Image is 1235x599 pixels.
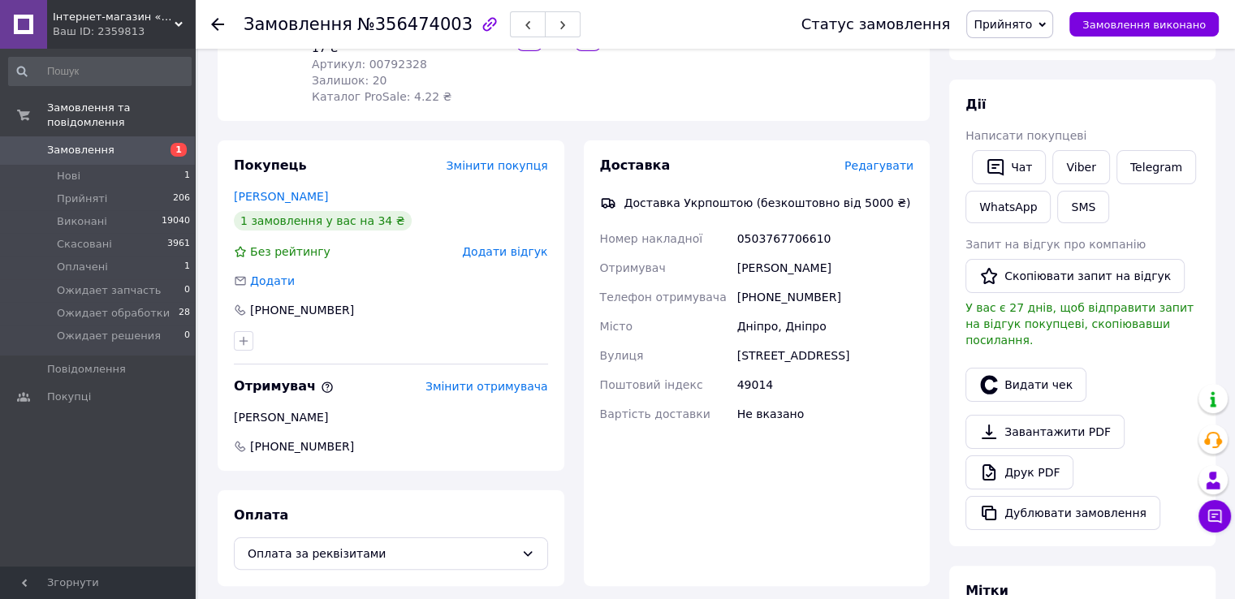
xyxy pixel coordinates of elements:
[57,169,80,183] span: Нові
[211,16,224,32] div: Повернутися назад
[965,97,986,112] span: Дії
[462,245,547,258] span: Додати відгук
[234,507,288,523] span: Оплата
[965,238,1146,251] span: Запит на відгук про компанію
[1116,150,1196,184] a: Telegram
[312,58,427,71] span: Артикул: 00792328
[965,583,1008,598] span: Мітки
[244,15,352,34] span: Замовлення
[57,306,170,321] span: Ожидает обработки
[47,362,126,377] span: Повідомлення
[600,407,710,420] span: Вартість доставки
[734,224,917,253] div: 0503767706610
[974,18,1032,31] span: Прийнято
[1082,19,1206,31] span: Замовлення виконано
[8,57,192,86] input: Пошук
[965,415,1125,449] a: Завантажити PDF
[53,10,175,24] span: Інтернет-магазин «Dragon Parts»
[57,283,161,298] span: Ожидает запчасть
[184,283,190,298] span: 0
[184,329,190,343] span: 0
[965,259,1185,293] button: Скопіювати запит на відгук
[1052,150,1109,184] a: Viber
[57,237,112,252] span: Скасовані
[965,301,1194,347] span: У вас є 27 днів, щоб відправити запит на відгук покупцеві, скопіювавши посилання.
[447,159,548,172] span: Змінити покупця
[173,192,190,206] span: 206
[600,261,666,274] span: Отримувач
[425,380,548,393] span: Змінити отримувача
[734,253,917,282] div: [PERSON_NAME]
[965,191,1051,223] a: WhatsApp
[600,378,703,391] span: Поштовий індекс
[1198,500,1231,532] button: Чат з покупцем
[312,74,386,87] span: Залишок: 20
[47,101,195,130] span: Замовлення та повідомлення
[250,274,295,287] span: Додати
[972,150,1046,184] button: Чат
[734,312,917,341] div: Дніпро, Дніпро
[965,129,1086,142] span: Написати покупцеві
[248,302,356,318] div: [PHONE_NUMBER]
[734,282,917,312] div: [PHONE_NUMBER]
[47,143,114,157] span: Замовлення
[734,341,917,370] div: [STREET_ADDRESS]
[620,195,915,211] div: Доставка Укрпоштою (безкоштовно від 5000 ₴)
[184,169,190,183] span: 1
[167,237,190,252] span: 3961
[600,349,644,362] span: Вулиця
[234,157,307,173] span: Покупець
[357,15,473,34] span: №356474003
[184,260,190,274] span: 1
[600,232,703,245] span: Номер накладної
[57,329,161,343] span: Ожидает решения
[57,192,107,206] span: Прийняті
[600,291,727,304] span: Телефон отримувача
[965,455,1073,489] a: Друк PDF
[734,399,917,429] div: Не вказано
[1069,12,1219,37] button: Замовлення виконано
[234,409,548,425] div: [PERSON_NAME]
[600,157,671,173] span: Доставка
[250,245,330,258] span: Без рейтингу
[965,368,1086,402] button: Видати чек
[600,320,633,333] span: Місто
[248,438,356,455] span: [PHONE_NUMBER]
[162,214,190,229] span: 19040
[1057,191,1109,223] button: SMS
[179,306,190,321] span: 28
[844,159,913,172] span: Редагувати
[47,390,91,404] span: Покупці
[57,214,107,229] span: Виконані
[234,211,412,231] div: 1 замовлення у вас на 34 ₴
[248,545,515,562] span: Оплата за реквізитами
[53,24,195,39] div: Ваш ID: 2359813
[965,496,1160,530] button: Дублювати замовлення
[801,16,951,32] div: Статус замовлення
[57,260,108,274] span: Оплачені
[734,370,917,399] div: 49014
[234,190,328,203] a: [PERSON_NAME]
[171,143,187,157] span: 1
[312,90,451,103] span: Каталог ProSale: 4.22 ₴
[234,378,334,394] span: Отримувач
